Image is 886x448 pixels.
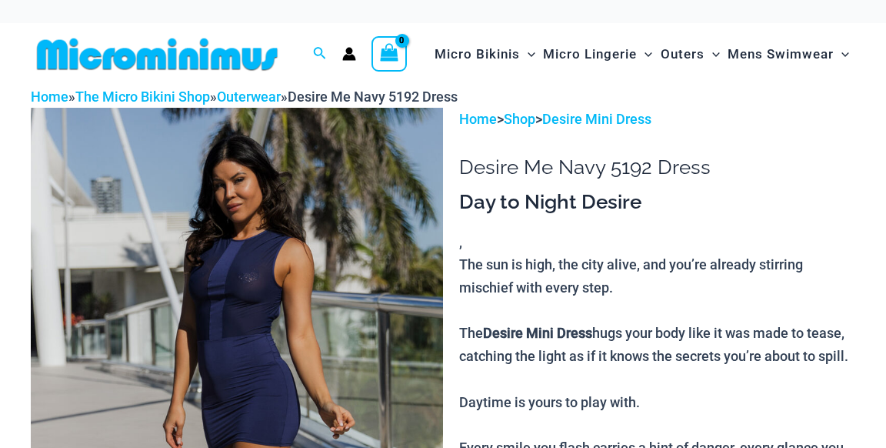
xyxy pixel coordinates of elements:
span: » » » [31,89,458,105]
a: Desire Mini Dress [542,111,651,127]
span: Menu Toggle [520,35,535,74]
span: Menu Toggle [704,35,720,74]
p: > > [459,108,855,131]
span: Micro Bikinis [435,35,520,74]
a: Mens SwimwearMenu ToggleMenu Toggle [724,31,853,78]
b: Desire Mini Dress [483,325,592,341]
h3: Day to Night Desire [459,189,855,216]
span: Menu Toggle [637,35,652,74]
a: OutersMenu ToggleMenu Toggle [657,31,724,78]
span: Outers [661,35,704,74]
a: Account icon link [342,47,356,61]
h1: Desire Me Navy 5192 Dress [459,155,855,179]
nav: Site Navigation [428,28,855,80]
a: Micro LingerieMenu ToggleMenu Toggle [539,31,656,78]
a: Micro BikinisMenu ToggleMenu Toggle [431,31,539,78]
a: Home [459,111,497,127]
img: MM SHOP LOGO FLAT [31,37,284,72]
a: The Micro Bikini Shop [75,89,210,105]
span: Desire Me Navy 5192 Dress [288,89,458,105]
span: Micro Lingerie [543,35,637,74]
a: Outerwear [217,89,281,105]
a: Search icon link [313,45,327,64]
a: Shop [504,111,535,127]
a: Home [31,89,68,105]
span: Mens Swimwear [728,35,834,74]
span: Menu Toggle [834,35,849,74]
a: View Shopping Cart, empty [371,36,407,72]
